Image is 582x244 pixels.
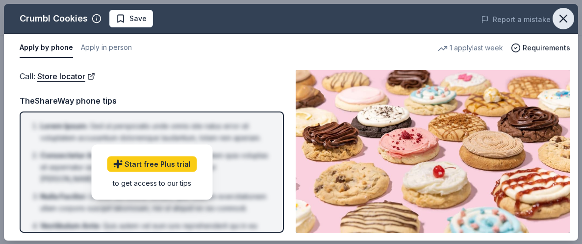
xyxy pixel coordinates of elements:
[20,70,284,83] div: Call :
[523,42,570,54] span: Requirements
[438,42,503,54] div: 1 apply last week
[40,150,269,185] li: Nemo enim ipsam voluptatem quia voluptas sit aspernatur aut odit aut fugit, sed quia consequuntur...
[481,14,551,25] button: Report a mistake
[129,13,147,24] span: Save
[109,10,153,27] button: Save
[40,191,269,214] li: Ut enim ad minima veniam, quis nostrum exercitationem ullam corporis suscipit laboriosam, nisi ut...
[107,156,197,172] a: Start free Plus trial
[40,151,127,159] span: Consectetur Adipiscing :
[20,11,88,26] div: Crumbl Cookies
[40,222,101,230] span: Vestibulum Ante :
[40,122,88,130] span: Lorem Ipsum :
[40,120,269,144] li: Sed ut perspiciatis unde omnis iste natus error sit voluptatem accusantium doloremque laudantium,...
[296,70,570,233] img: Image for Crumbl Cookies
[511,42,570,54] button: Requirements
[20,38,73,58] button: Apply by phone
[107,177,197,188] div: to get access to our tips
[37,70,95,83] a: Store locator
[40,192,87,200] span: Nulla Facilisi :
[20,94,284,107] div: TheShareWay phone tips
[81,38,132,58] button: Apply in person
